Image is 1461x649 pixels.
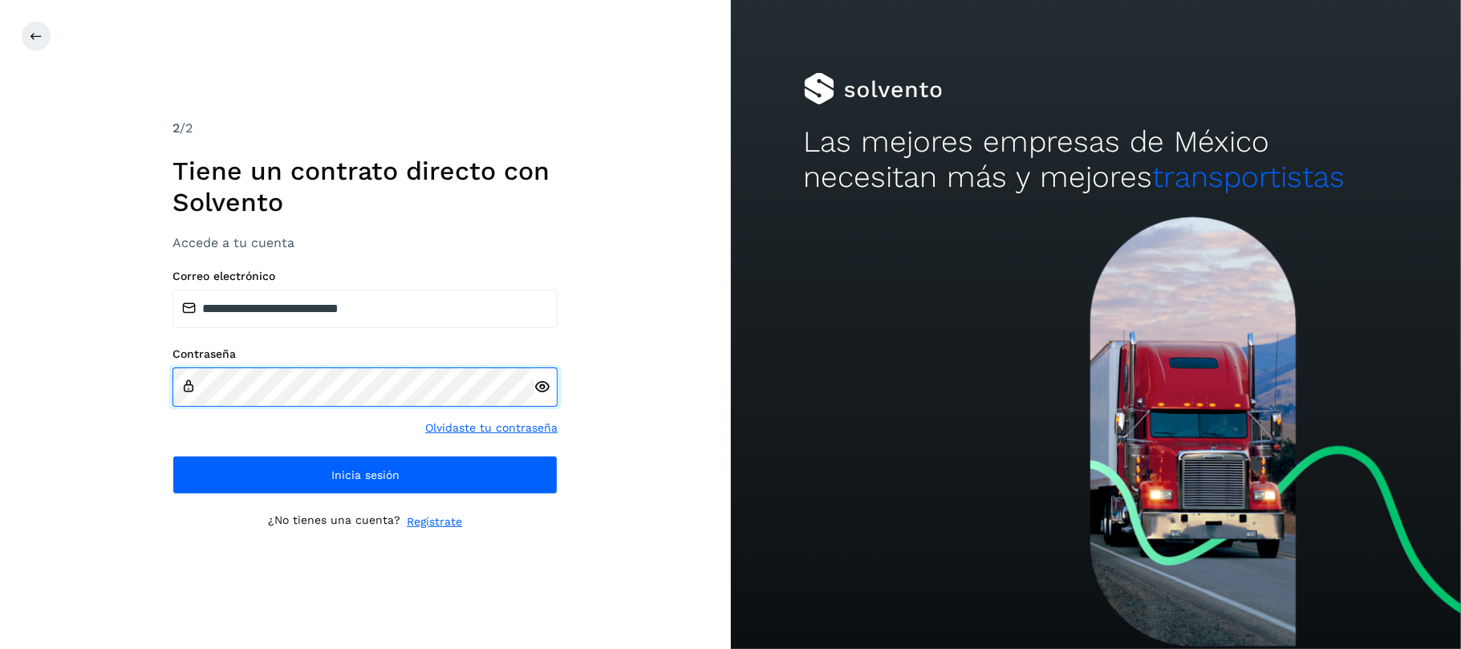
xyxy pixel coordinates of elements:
a: Olvidaste tu contraseña [425,420,558,436]
span: Inicia sesión [331,469,400,481]
a: Regístrate [407,513,462,530]
p: ¿No tienes una cuenta? [268,513,400,530]
button: Inicia sesión [172,456,558,494]
div: /2 [172,119,558,138]
span: 2 [172,120,180,136]
label: Correo electrónico [172,270,558,283]
h2: Las mejores empresas de México necesitan más y mejores [804,124,1388,196]
h1: Tiene un contrato directo con Solvento [172,156,558,217]
span: transportistas [1153,160,1345,194]
label: Contraseña [172,347,558,361]
h3: Accede a tu cuenta [172,235,558,250]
